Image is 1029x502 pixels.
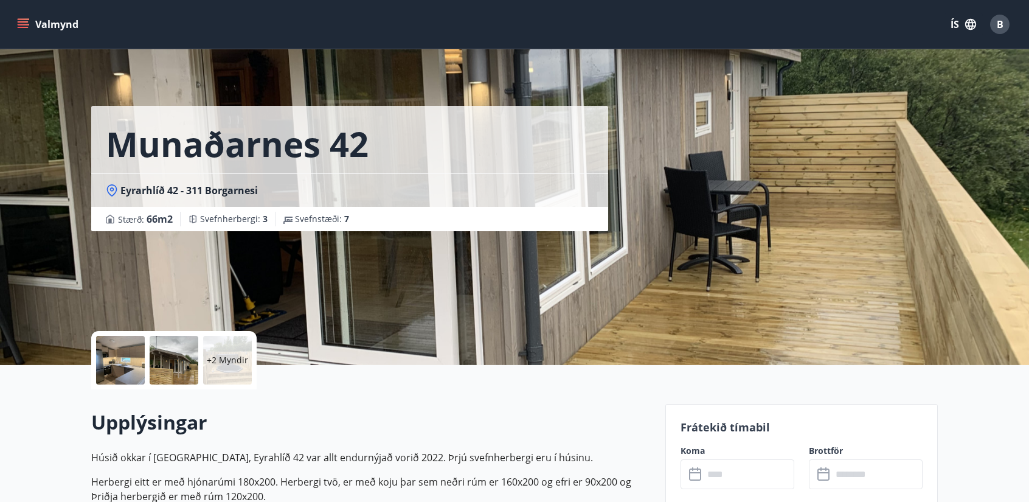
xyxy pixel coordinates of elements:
span: 7 [344,213,349,225]
span: Svefnherbergi : [200,213,268,225]
label: Brottför [809,445,923,457]
p: Húsið okkar í [GEOGRAPHIC_DATA], Eyrahlíð 42 var allt endurnýjað vorið 2022. Þrjú svefnherbergi e... [91,450,651,465]
span: Eyrarhlíð 42 - 311 Borgarnesi [120,184,258,197]
span: Svefnstæði : [295,213,349,225]
label: Koma [681,445,794,457]
button: B [985,10,1014,39]
span: B [997,18,1003,31]
button: menu [15,13,83,35]
button: ÍS [944,13,983,35]
p: +2 Myndir [207,354,248,366]
span: 66 m2 [147,212,173,226]
span: 3 [263,213,268,225]
h2: Upplýsingar [91,409,651,436]
h1: Munaðarnes 42 [106,120,369,167]
span: Stærð : [118,212,173,226]
p: Frátekið tímabil [681,419,923,435]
